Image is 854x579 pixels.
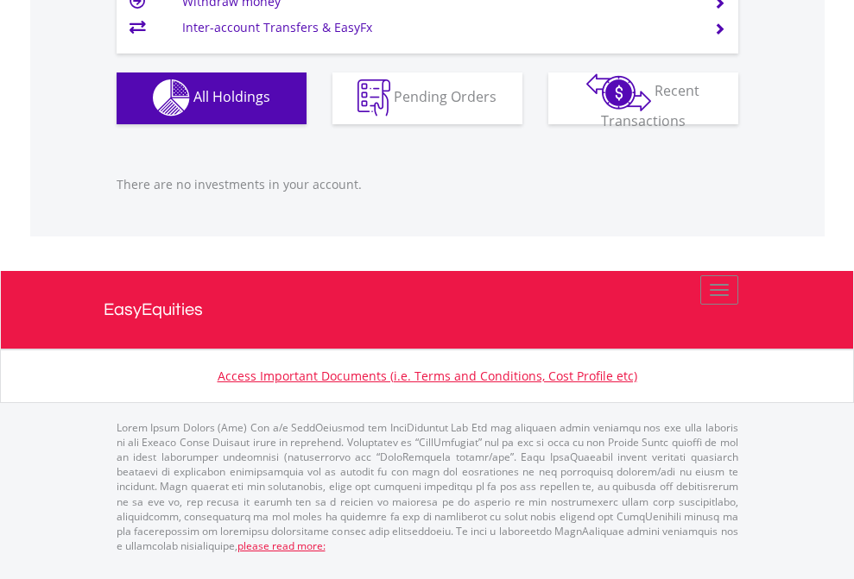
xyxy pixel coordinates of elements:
img: transactions-zar-wht.png [586,73,651,111]
img: holdings-wht.png [153,79,190,116]
p: Lorem Ipsum Dolors (Ame) Con a/e SeddOeiusmod tem InciDiduntut Lab Etd mag aliquaen admin veniamq... [117,420,738,553]
button: Pending Orders [332,72,522,124]
button: All Holdings [117,72,307,124]
a: EasyEquities [104,271,751,349]
img: pending_instructions-wht.png [357,79,390,116]
p: There are no investments in your account. [117,176,738,193]
a: please read more: [237,538,326,553]
a: Access Important Documents (i.e. Terms and Conditions, Cost Profile etc) [218,368,637,384]
td: Inter-account Transfers & EasyFx [182,15,693,41]
span: All Holdings [193,87,270,106]
span: Pending Orders [394,87,497,106]
button: Recent Transactions [548,72,738,124]
span: Recent Transactions [601,81,700,130]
